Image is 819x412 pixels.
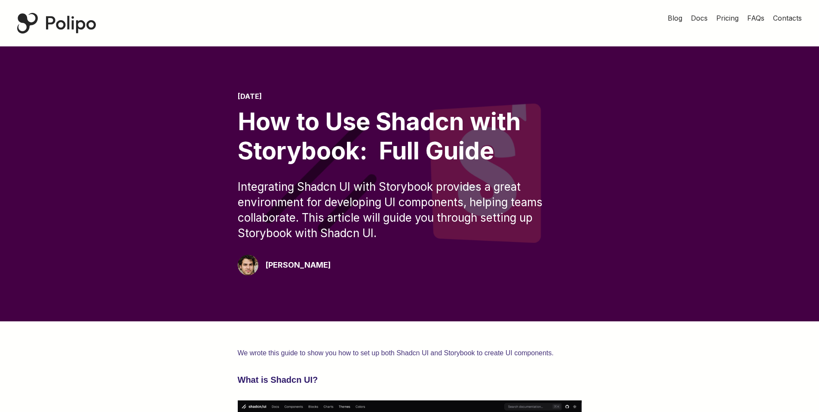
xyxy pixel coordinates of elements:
span: Contacts [773,14,802,22]
span: Blog [668,14,682,22]
img: Giorgio Pari Polipo [238,255,258,275]
div: [PERSON_NAME] [265,259,331,271]
span: Docs [691,14,708,22]
span: Pricing [716,14,739,22]
h3: What is Shadcn UI? [238,373,582,387]
a: Contacts [773,13,802,23]
p: We wrote this guide to show you how to set up both Shadcn UI and Storybook to create UI components. [238,347,582,359]
span: FAQs [747,14,764,22]
a: FAQs [747,13,764,23]
time: [DATE] [238,92,262,101]
a: Pricing [716,13,739,23]
a: Docs [691,13,708,23]
div: Integrating Shadcn UI with Storybook provides a great environment for developing UI components, h... [238,179,582,241]
div: How to Use Shadcn with Storybook: Full Guide [238,107,582,165]
a: Blog [668,13,682,23]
